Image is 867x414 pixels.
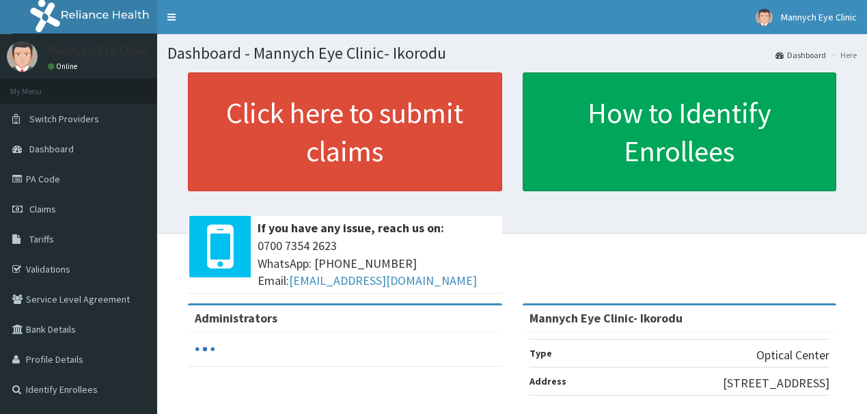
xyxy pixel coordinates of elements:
span: Switch Providers [29,113,99,125]
svg: audio-loading [195,339,215,359]
a: Click here to submit claims [188,72,502,191]
h1: Dashboard - Mannych Eye Clinic- Ikorodu [167,44,857,62]
span: Mannych Eye Clinic [781,11,857,23]
b: If you have any issue, reach us on: [258,220,444,236]
p: [STREET_ADDRESS] [723,374,829,392]
span: Claims [29,203,56,215]
li: Here [827,49,857,61]
a: How to Identify Enrollees [523,72,837,191]
span: Tariffs [29,233,54,245]
a: [EMAIL_ADDRESS][DOMAIN_NAME] [289,273,477,288]
p: Optical Center [756,346,829,364]
span: Dashboard [29,143,74,155]
a: Dashboard [775,49,826,61]
p: Mannych Eye Clinic [48,44,148,57]
a: Online [48,61,81,71]
span: 0700 7354 2623 WhatsApp: [PHONE_NUMBER] Email: [258,237,495,290]
b: Address [529,375,566,387]
img: User Image [756,9,773,26]
img: User Image [7,41,38,72]
b: Type [529,347,552,359]
b: Administrators [195,310,277,326]
strong: Mannych Eye Clinic- Ikorodu [529,310,683,326]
